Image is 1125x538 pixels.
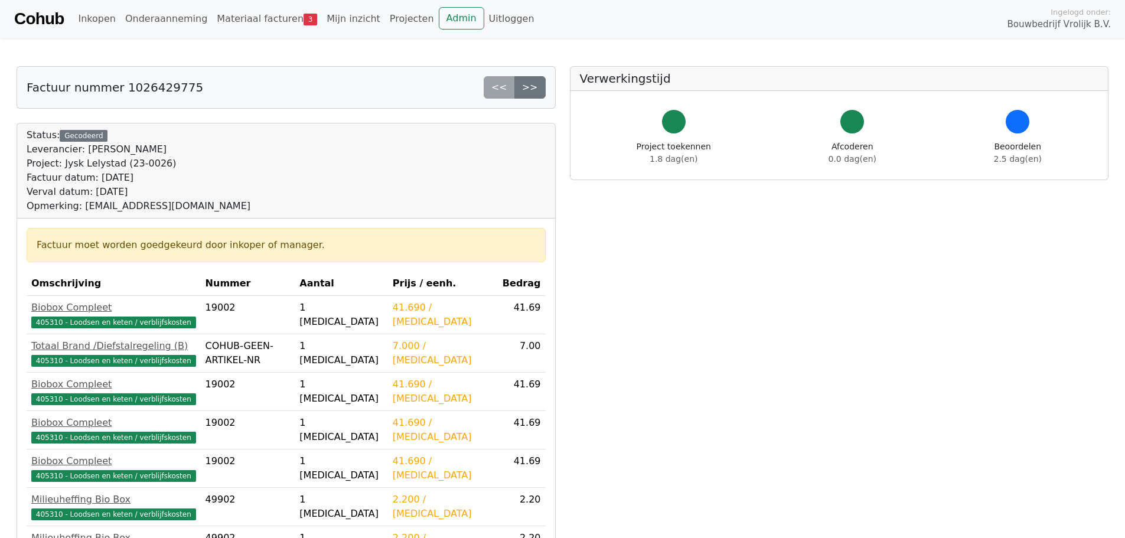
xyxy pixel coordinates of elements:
[31,470,196,482] span: 405310 - Loodsen en keten / verblijfskosten
[201,296,295,334] td: 19002
[393,301,493,329] div: 41.690 / [MEDICAL_DATA]
[650,154,697,164] span: 1.8 dag(en)
[31,454,196,482] a: Biobox Compleet405310 - Loodsen en keten / verblijfskosten
[27,128,250,213] div: Status:
[299,301,383,329] div: 1 [MEDICAL_DATA]
[27,80,203,94] h5: Factuur nummer 1026429775
[498,449,546,488] td: 41.69
[31,339,196,353] div: Totaal Brand /Diefstalregeling (B)
[201,411,295,449] td: 19002
[27,171,250,185] div: Factuur datum: [DATE]
[637,141,711,165] div: Project toekennen
[31,317,196,328] span: 405310 - Loodsen en keten / verblijfskosten
[31,493,196,507] div: Milieuheffing Bio Box
[385,7,439,31] a: Projecten
[14,5,64,33] a: Cohub
[27,199,250,213] div: Opmerking: [EMAIL_ADDRESS][DOMAIN_NAME]
[994,154,1042,164] span: 2.5 dag(en)
[829,154,876,164] span: 0.0 dag(en)
[201,488,295,526] td: 49902
[27,272,201,296] th: Omschrijving
[31,377,196,406] a: Biobox Compleet405310 - Loodsen en keten / verblijfskosten
[498,488,546,526] td: 2.20
[31,508,196,520] span: 405310 - Loodsen en keten / verblijfskosten
[388,272,498,296] th: Prijs / eenh.
[514,76,546,99] a: >>
[299,454,383,482] div: 1 [MEDICAL_DATA]
[393,339,493,367] div: 7.000 / [MEDICAL_DATA]
[1051,6,1111,18] span: Ingelogd onder:
[484,7,539,31] a: Uitloggen
[498,334,546,373] td: 7.00
[201,373,295,411] td: 19002
[299,377,383,406] div: 1 [MEDICAL_DATA]
[31,393,196,405] span: 405310 - Loodsen en keten / verblijfskosten
[27,142,250,156] div: Leverancier: [PERSON_NAME]
[829,141,876,165] div: Afcoderen
[31,355,196,367] span: 405310 - Loodsen en keten / verblijfskosten
[27,185,250,199] div: Verval datum: [DATE]
[73,7,120,31] a: Inkopen
[295,272,387,296] th: Aantal
[498,373,546,411] td: 41.69
[31,377,196,392] div: Biobox Compleet
[1007,18,1111,31] span: Bouwbedrijf Vrolijk B.V.
[994,141,1042,165] div: Beoordelen
[27,156,250,171] div: Project: Jysk Lelystad (23-0026)
[37,238,536,252] div: Factuur moet worden goedgekeurd door inkoper of manager.
[299,416,383,444] div: 1 [MEDICAL_DATA]
[31,416,196,430] div: Biobox Compleet
[299,339,383,367] div: 1 [MEDICAL_DATA]
[31,301,196,329] a: Biobox Compleet405310 - Loodsen en keten / verblijfskosten
[304,14,317,25] span: 3
[393,416,493,444] div: 41.690 / [MEDICAL_DATA]
[31,493,196,521] a: Milieuheffing Bio Box405310 - Loodsen en keten / verblijfskosten
[31,432,196,444] span: 405310 - Loodsen en keten / verblijfskosten
[120,7,212,31] a: Onderaanneming
[31,339,196,367] a: Totaal Brand /Diefstalregeling (B)405310 - Loodsen en keten / verblijfskosten
[201,449,295,488] td: 19002
[31,301,196,315] div: Biobox Compleet
[322,7,385,31] a: Mijn inzicht
[60,130,107,142] div: Gecodeerd
[212,7,322,31] a: Materiaal facturen3
[498,411,546,449] td: 41.69
[393,454,493,482] div: 41.690 / [MEDICAL_DATA]
[201,334,295,373] td: COHUB-GEEN-ARTIKEL-NR
[498,296,546,334] td: 41.69
[393,377,493,406] div: 41.690 / [MEDICAL_DATA]
[31,416,196,444] a: Biobox Compleet405310 - Loodsen en keten / verblijfskosten
[439,7,484,30] a: Admin
[393,493,493,521] div: 2.200 / [MEDICAL_DATA]
[498,272,546,296] th: Bedrag
[580,71,1099,86] h5: Verwerkingstijd
[31,454,196,468] div: Biobox Compleet
[201,272,295,296] th: Nummer
[299,493,383,521] div: 1 [MEDICAL_DATA]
